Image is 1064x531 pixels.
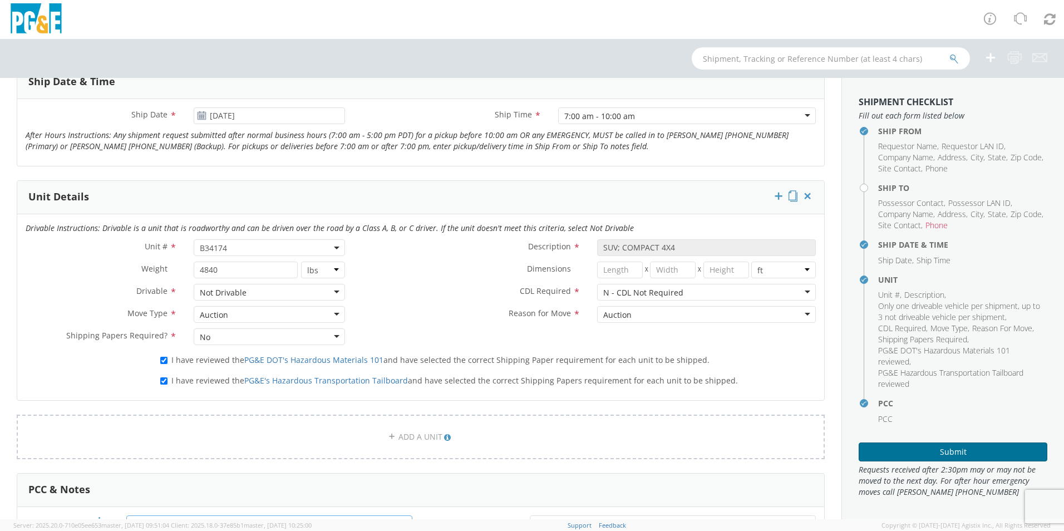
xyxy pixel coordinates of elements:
div: N - CDL Not Required [603,287,683,298]
span: Address [938,209,966,219]
span: Site Contact [878,220,921,230]
strong: Shipment Checklist [859,96,953,108]
img: pge-logo-06675f144f4cfa6a6814.png [8,3,64,36]
li: , [878,345,1045,367]
i: After Hours Instructions: Any shipment request submitted after normal business hours (7:00 am - 5... [26,130,789,151]
li: , [942,141,1006,152]
span: Weight [141,263,168,274]
div: Auction [603,309,632,321]
span: Company Name [878,152,933,163]
span: Site Contact [878,163,921,174]
span: Drivable [136,286,168,296]
li: , [878,198,945,209]
input: I have reviewed thePG&E DOT's Hazardous Materials 101and have selected the correct Shipping Paper... [160,357,168,364]
li: , [930,323,969,334]
li: , [878,152,935,163]
span: CDL Required [878,323,926,333]
button: Submit [859,442,1047,461]
span: I have reviewed the and have selected the correct Shipping Papers requirement for each unit to be... [171,375,738,386]
li: , [878,220,923,231]
div: 7:00 am - 10:00 am [564,111,635,122]
h3: PCC & Notes [28,484,90,495]
span: master, [DATE] 10:25:00 [244,521,312,529]
a: Support [568,521,592,529]
li: , [972,323,1034,334]
span: State [988,209,1006,219]
span: Description [528,241,571,252]
span: City [971,152,983,163]
h4: Ship From [878,127,1047,135]
span: Reason for Move [509,308,571,318]
span: master, [DATE] 09:51:04 [101,521,169,529]
span: Ship Date [878,255,912,265]
span: Requestor Name [878,141,937,151]
i: Drivable Instructions: Drivable is a unit that is roadworthy and can be driven over the road by a... [26,223,634,233]
span: PG&E DOT's Hazardous Materials 101 reviewed [878,345,1010,367]
span: Dimensions [527,263,571,274]
span: Phone [925,220,948,230]
li: , [988,209,1008,220]
li: , [904,289,946,301]
a: PG&E DOT's Hazardous Materials 101 [244,355,383,365]
span: Unit # [145,241,168,252]
span: Requests received after 2:30pm may or may not be moved to the next day. For after hour emergency ... [859,464,1047,498]
input: Length [597,262,643,278]
li: , [988,152,1008,163]
span: PCC [878,414,893,424]
span: Move Type [127,308,168,318]
span: Only one driveable vehicle per shipment, up to 3 not driveable vehicle per shipment [878,301,1040,322]
span: CDL Required [520,286,571,296]
span: Zip Code [1011,209,1042,219]
li: , [878,289,902,301]
span: 11672 [132,519,406,529]
span: Ship Time [917,255,950,265]
li: , [938,209,968,220]
h4: Unit [878,276,1047,284]
li: , [938,152,968,163]
span: B34174 [194,239,345,256]
h3: Ship Date & Time [28,76,115,87]
div: Auction [200,309,228,321]
span: Shipping Papers Required [878,334,967,345]
a: Feedback [599,521,626,529]
span: Zip Code [1011,152,1042,163]
span: Server: 2025.20.0-710e05ee653 [13,521,169,529]
span: Address [938,152,966,163]
span: I have reviewed the and have selected the correct Shipping Paper requirement for each unit to be ... [171,355,710,365]
li: , [878,255,914,266]
span: Shipping Papers Required? [66,330,168,341]
input: Height [703,262,749,278]
li: , [878,301,1045,323]
span: Ship Date [131,109,168,120]
span: Ship Time [495,109,532,120]
span: Unit # [878,289,900,300]
a: ADD A UNIT [17,415,825,459]
li: , [878,141,939,152]
span: Company Name [878,209,933,219]
li: , [878,209,935,220]
span: Possessor LAN ID [948,198,1011,208]
span: B34174 [200,243,339,253]
h3: Unit Details [28,191,89,203]
span: Phone [925,163,948,174]
h4: Ship Date & Time [878,240,1047,249]
span: Description [904,289,944,300]
span: Copyright © [DATE]-[DATE] Agistix Inc., All Rights Reserved [881,521,1051,530]
div: Not Drivable [200,287,247,298]
h4: Ship To [878,184,1047,192]
li: , [971,152,985,163]
input: Width [650,262,696,278]
input: I have reviewed thePG&E's Hazardous Transportation Tailboardand have selected the correct Shippin... [160,377,168,385]
span: City [971,209,983,219]
span: X [696,262,703,278]
span: State [988,152,1006,163]
li: , [1011,209,1043,220]
span: Requestor LAN ID [942,141,1004,151]
span: PCC [80,518,94,528]
span: Fill out each form listed below [859,110,1047,121]
span: Client: 2025.18.0-37e85b1 [171,521,312,529]
li: , [1011,152,1043,163]
li: , [878,163,923,174]
div: No [200,332,210,343]
li: , [878,323,928,334]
